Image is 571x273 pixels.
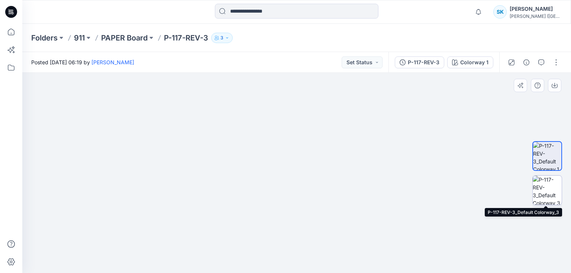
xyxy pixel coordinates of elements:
button: 3 [211,33,233,43]
div: [PERSON_NAME] [510,4,562,13]
a: [PERSON_NAME] [91,59,134,65]
a: PAPER Board [101,33,148,43]
div: SK [493,5,507,19]
button: Details [520,56,532,68]
a: Folders [31,33,58,43]
button: P-117-REV-3 [395,56,444,68]
div: [PERSON_NAME] ([GEOGRAPHIC_DATA]) Exp... [510,13,562,19]
p: P-117-REV-3 [164,33,208,43]
p: 3 [220,34,223,42]
button: Colorway 1 [447,56,493,68]
img: P-117-REV-3_Default Colorway_1 [533,142,561,170]
img: P-117-REV-3_Default Colorway_3 [533,176,562,205]
span: Posted [DATE] 06:19 by [31,58,134,66]
a: 911 [74,33,85,43]
div: Colorway 1 [460,58,488,66]
div: P-117-REV-3 [408,58,439,66]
